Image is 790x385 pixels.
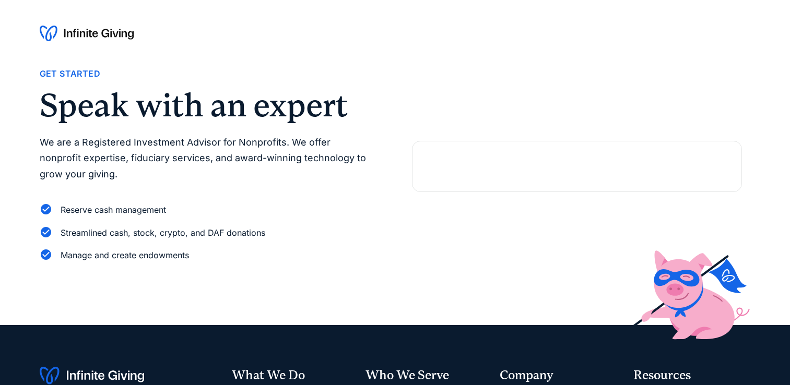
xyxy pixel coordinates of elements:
[232,367,349,384] div: What We Do
[500,367,617,384] div: Company
[61,203,166,217] div: Reserve cash management
[40,67,100,81] div: Get Started
[40,135,370,183] p: We are a Registered Investment Advisor for Nonprofits. We offer nonprofit expertise, fiduciary se...
[40,89,370,122] h2: Speak with an expert
[365,367,482,384] div: Who We Serve
[633,367,750,384] div: Resources
[61,226,265,240] div: Streamlined cash, stock, crypto, and DAF donations
[61,248,189,262] div: Manage and create endowments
